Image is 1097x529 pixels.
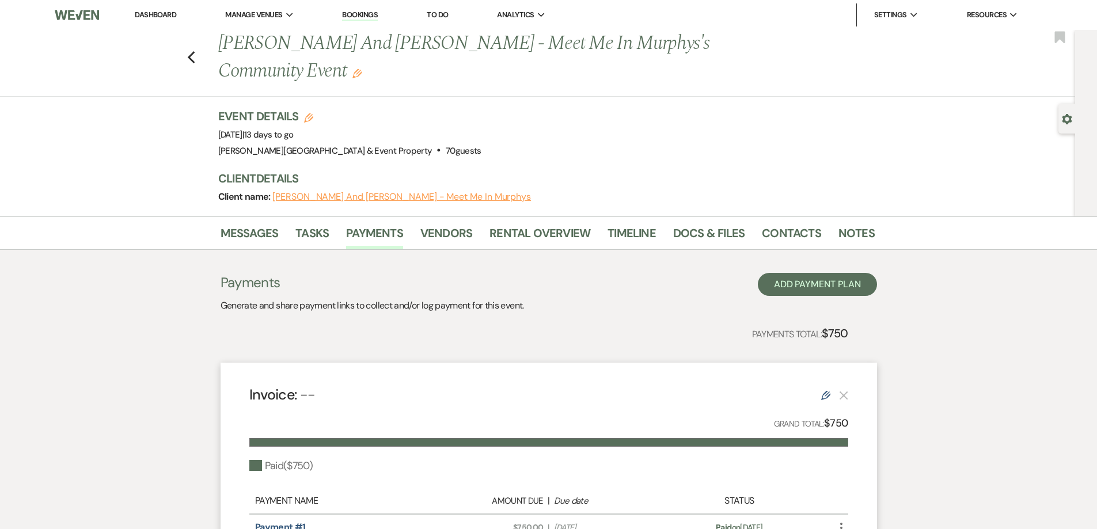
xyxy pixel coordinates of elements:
[554,494,660,508] div: Due date
[608,224,656,249] a: Timeline
[218,129,294,140] span: [DATE]
[244,129,294,140] span: 13 days to go
[752,324,848,342] p: Payments Total:
[822,326,848,341] strong: $750
[824,416,848,430] strong: $750
[135,10,176,20] a: Dashboard
[295,224,329,249] a: Tasks
[218,170,863,187] h3: Client Details
[666,494,813,508] div: Status
[300,385,316,404] span: --
[431,494,666,508] div: |
[346,224,403,249] a: Payments
[758,273,877,296] button: Add Payment Plan
[255,494,431,508] div: Payment Name
[218,145,432,157] span: [PERSON_NAME][GEOGRAPHIC_DATA] & Event Property
[221,224,279,249] a: Messages
[489,224,590,249] a: Rental Overview
[225,9,282,21] span: Manage Venues
[446,145,481,157] span: 70 guests
[218,191,273,203] span: Client name:
[774,415,848,432] p: Grand Total:
[874,9,907,21] span: Settings
[342,10,378,21] a: Bookings
[221,298,524,313] p: Generate and share payment links to collect and/or log payment for this event.
[218,30,734,85] h1: [PERSON_NAME] And [PERSON_NAME] - Meet Me In Murphys's Community Event
[242,129,294,140] span: |
[249,385,316,405] h4: Invoice:
[221,273,524,292] h3: Payments
[762,224,821,249] a: Contacts
[839,390,848,400] button: This payment plan cannot be deleted because it contains links that have been paid through Weven’s...
[420,224,472,249] a: Vendors
[218,108,481,124] h3: Event Details
[437,494,543,508] div: Amount Due
[1062,113,1072,124] button: Open lead details
[55,3,98,27] img: Weven Logo
[838,224,875,249] a: Notes
[427,10,448,20] a: To Do
[352,68,362,78] button: Edit
[272,192,531,201] button: [PERSON_NAME] And [PERSON_NAME] - Meet Me In Murphys
[967,9,1007,21] span: Resources
[497,9,534,21] span: Analytics
[673,224,745,249] a: Docs & Files
[249,458,313,474] div: Paid ( $750 )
